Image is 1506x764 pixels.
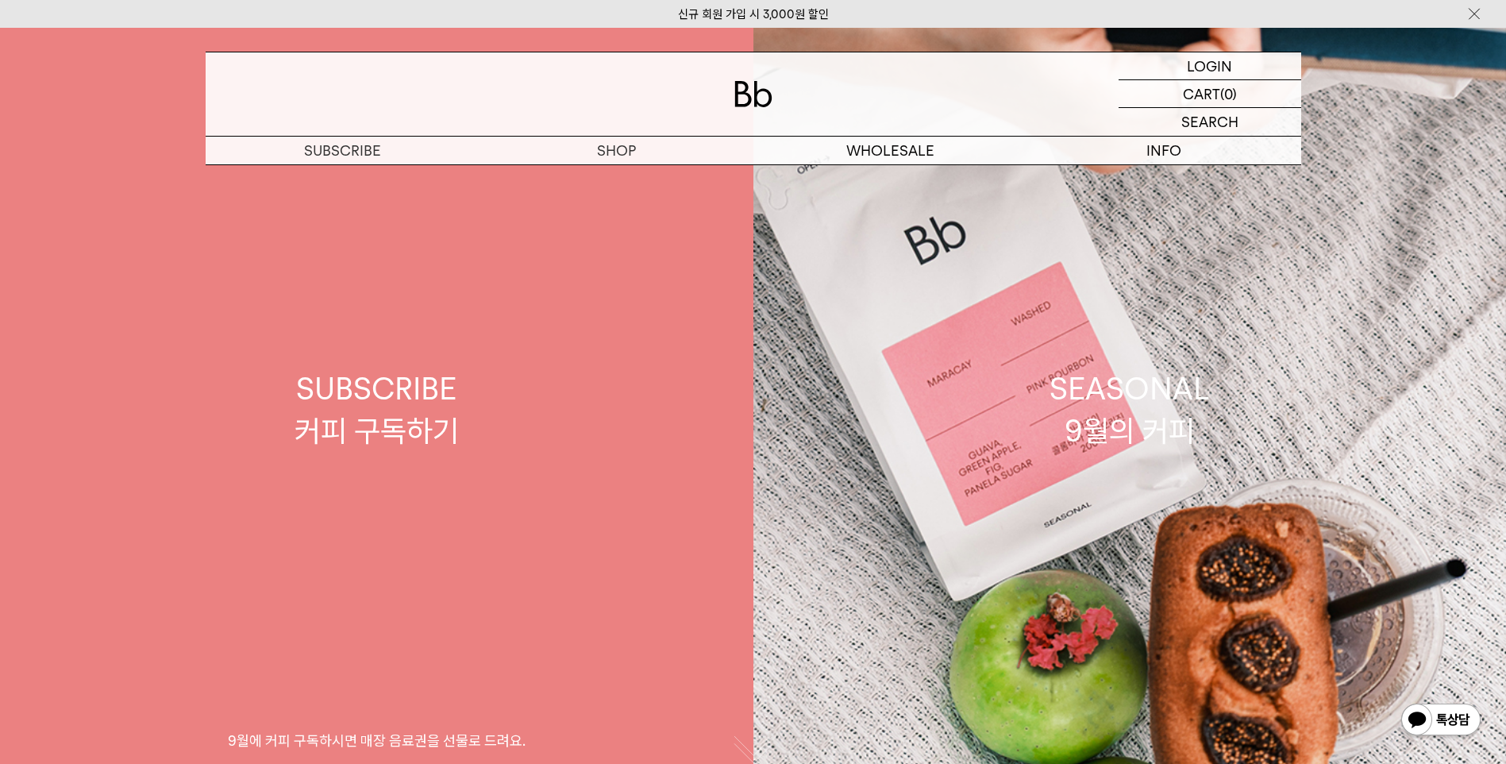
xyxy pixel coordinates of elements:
[1119,52,1301,80] a: LOGIN
[1183,80,1220,107] p: CART
[1187,52,1232,79] p: LOGIN
[1027,137,1301,164] p: INFO
[480,137,753,164] a: SHOP
[295,368,459,452] div: SUBSCRIBE 커피 구독하기
[1050,368,1210,452] div: SEASONAL 9월의 커피
[1400,702,1482,740] img: 카카오톡 채널 1:1 채팅 버튼
[678,7,829,21] a: 신규 회원 가입 시 3,000원 할인
[1220,80,1237,107] p: (0)
[734,81,772,107] img: 로고
[206,137,480,164] a: SUBSCRIBE
[1119,80,1301,108] a: CART (0)
[1181,108,1238,136] p: SEARCH
[753,137,1027,164] p: WHOLESALE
